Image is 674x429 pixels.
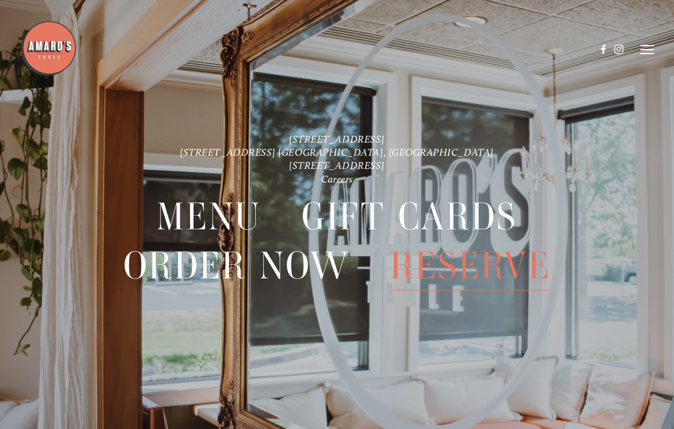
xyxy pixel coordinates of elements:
[289,133,385,145] a: [STREET_ADDRESS]
[157,192,261,241] a: Menu
[180,146,494,158] a: [STREET_ADDRESS] [GEOGRAPHIC_DATA], [GEOGRAPHIC_DATA]
[390,242,551,290] a: Reserve
[289,160,385,172] a: [STREET_ADDRESS]
[157,192,261,241] span: Menu
[321,173,353,185] a: Careers
[302,192,517,241] a: Gift Cards
[302,192,517,241] span: Gift Cards
[123,242,350,290] a: Order Now
[20,20,77,77] img: Amaro's Table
